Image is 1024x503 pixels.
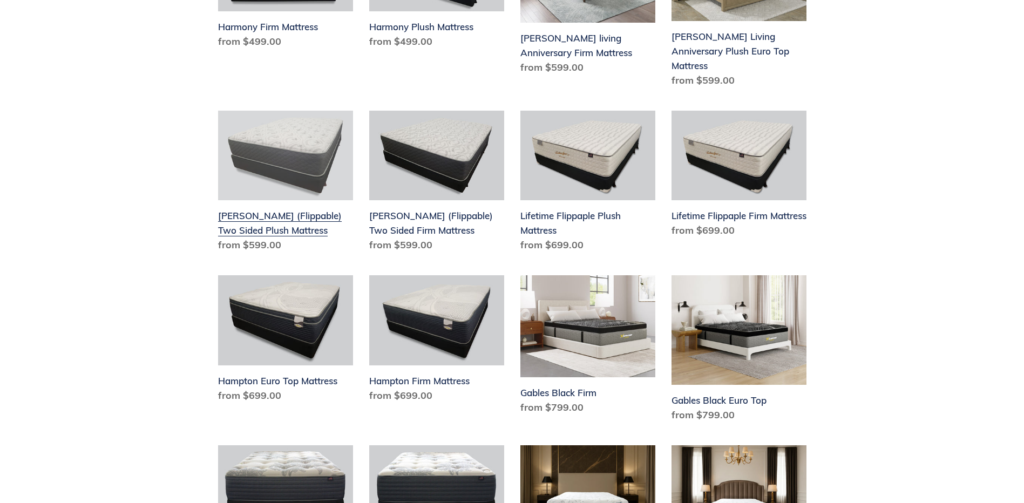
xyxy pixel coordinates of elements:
a: Del Ray (Flippable) Two Sided Plush Mattress [218,111,353,257]
a: Del Ray (Flippable) Two Sided Firm Mattress [369,111,504,257]
a: Lifetime Flippaple Firm Mattress [672,111,806,242]
a: Lifetime Flippaple Plush Mattress [520,111,655,257]
a: Gables Black Firm [520,275,655,419]
a: Hampton Firm Mattress [369,275,504,407]
a: Hampton Euro Top Mattress [218,275,353,407]
a: Gables Black Euro Top [672,275,806,426]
